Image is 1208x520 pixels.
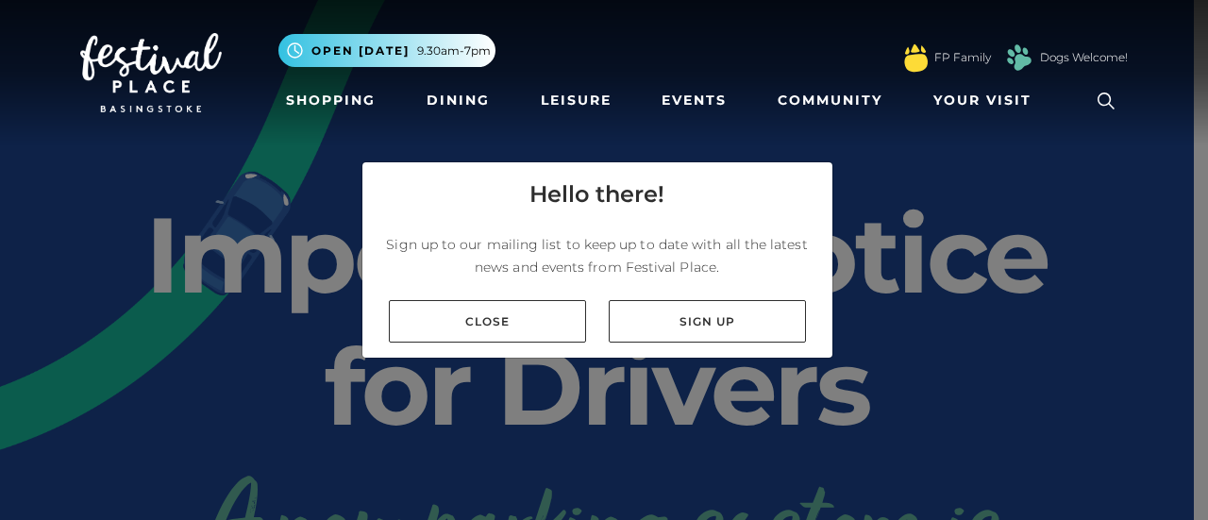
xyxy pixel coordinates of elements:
a: Dogs Welcome! [1040,49,1128,66]
a: Sign up [609,300,806,343]
a: Shopping [278,83,383,118]
img: Festival Place Logo [80,33,222,112]
a: Events [654,83,734,118]
span: Your Visit [933,91,1032,110]
a: Close [389,300,586,343]
a: Your Visit [926,83,1049,118]
a: FP Family [934,49,991,66]
p: Sign up to our mailing list to keep up to date with all the latest news and events from Festival ... [377,233,817,278]
a: Community [770,83,890,118]
h4: Hello there! [529,177,664,211]
a: Dining [419,83,497,118]
a: Leisure [533,83,619,118]
span: Open [DATE] [311,42,410,59]
span: 9.30am-7pm [417,42,491,59]
button: Open [DATE] 9.30am-7pm [278,34,495,67]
